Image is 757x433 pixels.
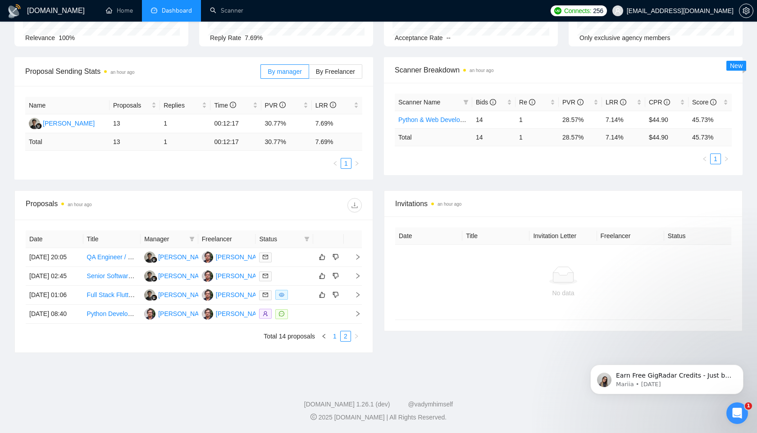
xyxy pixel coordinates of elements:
[202,308,213,320] img: MH
[398,116,478,123] a: Python & Web Development
[330,102,336,108] span: info-circle
[554,7,561,14] img: upwork-logo.png
[462,227,529,245] th: Title
[347,254,361,260] span: right
[312,114,362,133] td: 7.69%
[333,291,339,298] span: dislike
[515,128,559,146] td: 1
[87,310,219,317] a: Python Developer: Improve Automation System
[341,158,351,168] a: 1
[144,291,210,298] a: MH[PERSON_NAME]
[158,290,210,300] div: [PERSON_NAME]
[144,253,210,260] a: MH[PERSON_NAME]
[25,133,109,151] td: Total
[317,252,328,262] button: like
[711,154,721,164] a: 1
[329,331,340,342] li: 1
[202,272,268,279] a: MH[PERSON_NAME]
[319,331,329,342] button: left
[144,271,155,282] img: MH
[319,253,325,261] span: like
[202,271,213,282] img: MH
[187,232,196,246] span: filter
[341,158,351,169] li: 1
[330,271,341,281] button: dislike
[398,99,440,106] span: Scanner Name
[721,153,732,164] button: right
[347,292,361,298] span: right
[7,413,750,422] div: 2025 [DOMAIN_NAME] | All Rights Reserved.
[649,99,670,106] span: CPR
[279,102,286,108] span: info-circle
[26,305,83,324] td: [DATE] 08:40
[263,311,268,316] span: user-add
[162,7,192,14] span: Dashboard
[597,227,664,245] th: Freelancer
[259,234,301,244] span: Status
[189,236,195,242] span: filter
[319,272,325,280] span: like
[730,62,743,69] span: New
[664,227,731,245] th: Status
[606,99,626,106] span: LRR
[144,308,155,320] img: MH
[699,153,710,164] li: Previous Page
[304,236,310,242] span: filter
[29,119,95,126] a: MH[PERSON_NAME]
[529,227,597,245] th: Invitation Letter
[26,267,83,286] td: [DATE] 02:45
[26,198,194,212] div: Proposals
[351,158,362,169] li: Next Page
[110,70,134,75] time: an hour ago
[395,128,472,146] td: Total
[210,34,241,41] span: Reply Rate
[164,100,200,110] span: Replies
[151,294,157,301] img: gigradar-bm.png
[198,230,256,248] th: Freelancer
[268,68,301,75] span: By manager
[216,309,268,319] div: [PERSON_NAME]
[319,331,329,342] li: Previous Page
[261,114,312,133] td: 30.77%
[109,133,160,151] td: 13
[721,153,732,164] li: Next Page
[739,7,753,14] a: setting
[333,161,338,166] span: left
[463,99,469,105] span: filter
[25,97,109,114] th: Name
[519,99,535,106] span: Re
[87,253,153,261] a: QA Engineer / Manager
[7,4,22,18] img: logo
[402,288,724,298] div: No data
[87,272,293,280] a: Senior Software Architect / Fullstack Engineer (15+ yrs, Multi-stack, AWS)
[577,99,584,105] span: info-circle
[43,118,95,128] div: [PERSON_NAME]
[302,232,311,246] span: filter
[263,254,268,260] span: mail
[216,252,268,262] div: [PERSON_NAME]
[515,111,559,128] td: 1
[160,133,210,151] td: 1
[472,128,515,146] td: 14
[699,153,710,164] button: left
[202,310,268,317] a: MH[PERSON_NAME]
[461,95,470,109] span: filter
[25,34,55,41] span: Relevance
[210,114,261,133] td: 00:12:17
[330,158,341,169] button: left
[210,7,243,14] a: searchScanner
[330,252,341,262] button: dislike
[26,286,83,305] td: [DATE] 01:06
[620,99,626,105] span: info-circle
[447,34,451,41] span: --
[216,271,268,281] div: [PERSON_NAME]
[265,102,286,109] span: PVR
[263,273,268,279] span: mail
[202,289,213,301] img: MH
[144,234,186,244] span: Manager
[151,275,157,282] img: gigradar-bm.png
[304,401,390,408] a: [DOMAIN_NAME] 1.26.1 (dev)
[83,248,141,267] td: QA Engineer / Manager
[692,99,716,106] span: Score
